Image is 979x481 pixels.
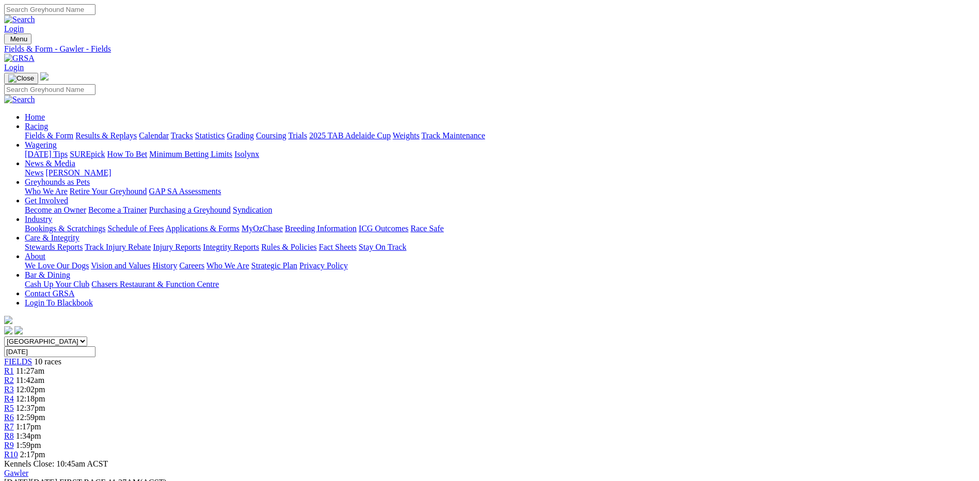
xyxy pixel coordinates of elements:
a: Greyhounds as Pets [25,178,90,186]
div: Care & Integrity [25,243,975,252]
a: SUREpick [70,150,105,158]
span: R10 [4,450,18,459]
a: We Love Our Dogs [25,261,89,270]
div: About [25,261,975,270]
a: Fields & Form - Gawler - Fields [4,44,975,54]
a: Strategic Plan [251,261,297,270]
img: Search [4,15,35,24]
span: 10 races [34,357,61,366]
a: Privacy Policy [299,261,348,270]
a: Track Maintenance [422,131,485,140]
button: Toggle navigation [4,34,31,44]
input: Search [4,4,95,15]
a: Injury Reports [153,243,201,251]
a: R8 [4,431,14,440]
div: Industry [25,224,975,233]
a: Contact GRSA [25,289,74,298]
span: 1:34pm [16,431,41,440]
img: Search [4,95,35,104]
a: Vision and Values [91,261,150,270]
img: GRSA [4,54,35,63]
a: Home [25,113,45,121]
a: Become an Owner [25,205,86,214]
a: Track Injury Rebate [85,243,151,251]
img: logo-grsa-white.png [4,316,12,324]
span: 2:17pm [20,450,45,459]
a: R1 [4,366,14,375]
a: Trials [288,131,307,140]
a: Fields & Form [25,131,73,140]
a: Calendar [139,131,169,140]
a: R3 [4,385,14,394]
a: Applications & Forms [166,224,239,233]
span: Menu [10,35,27,43]
span: 1:17pm [16,422,41,431]
div: Greyhounds as Pets [25,187,975,196]
a: Breeding Information [285,224,357,233]
a: Fact Sheets [319,243,357,251]
a: Statistics [195,131,225,140]
a: Rules & Policies [261,243,317,251]
img: twitter.svg [14,326,23,334]
a: Care & Integrity [25,233,79,242]
button: Toggle navigation [4,73,38,84]
a: R9 [4,441,14,450]
a: MyOzChase [242,224,283,233]
a: Integrity Reports [203,243,259,251]
a: News [25,168,43,177]
a: Race Safe [410,224,443,233]
a: History [152,261,177,270]
span: 12:37pm [16,404,45,412]
a: 2025 TAB Adelaide Cup [309,131,391,140]
a: Retire Your Greyhound [70,187,147,196]
a: Login [4,63,24,72]
a: Careers [179,261,204,270]
a: Grading [227,131,254,140]
img: facebook.svg [4,326,12,334]
a: FIELDS [4,357,32,366]
span: 12:18pm [16,394,45,403]
a: R4 [4,394,14,403]
span: 11:42am [16,376,44,384]
span: 12:59pm [16,413,45,422]
a: Stay On Track [359,243,406,251]
span: R7 [4,422,14,431]
a: News & Media [25,159,75,168]
a: Bookings & Scratchings [25,224,105,233]
span: 11:27am [16,366,44,375]
a: Purchasing a Greyhound [149,205,231,214]
div: Racing [25,131,975,140]
a: Who We Are [25,187,68,196]
a: [PERSON_NAME] [45,168,111,177]
a: Minimum Betting Limits [149,150,232,158]
a: Become a Trainer [88,205,147,214]
a: Who We Are [206,261,249,270]
a: ICG Outcomes [359,224,408,233]
a: Gawler [4,469,28,477]
input: Search [4,84,95,95]
a: Racing [25,122,48,131]
a: Get Involved [25,196,68,205]
a: About [25,252,45,261]
a: Syndication [233,205,272,214]
div: Bar & Dining [25,280,975,289]
a: Isolynx [234,150,259,158]
a: [DATE] Tips [25,150,68,158]
a: R2 [4,376,14,384]
a: Chasers Restaurant & Function Centre [91,280,219,288]
a: Results & Replays [75,131,137,140]
a: R5 [4,404,14,412]
a: Weights [393,131,420,140]
a: Cash Up Your Club [25,280,89,288]
a: R6 [4,413,14,422]
div: Wagering [25,150,975,159]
